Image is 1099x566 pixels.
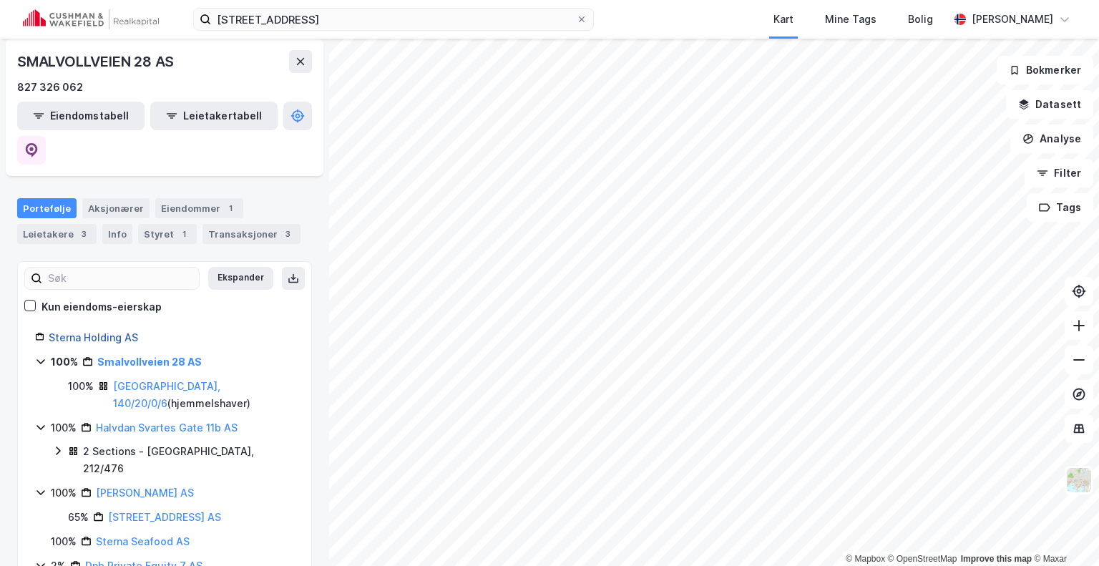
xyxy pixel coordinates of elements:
button: Tags [1027,193,1093,222]
button: Analyse [1010,125,1093,153]
div: 65% [68,509,89,526]
input: Søk [42,268,199,289]
div: Styret [138,224,197,244]
div: Kart [773,11,793,28]
div: 100% [51,484,77,502]
a: OpenStreetMap [888,554,957,564]
button: Filter [1025,159,1093,187]
div: 1 [177,227,191,241]
div: Kun eiendoms-eierskap [41,298,162,316]
div: 3 [77,227,91,241]
div: Transaksjoner [202,224,301,244]
div: SMALVOLLVEIEN 28 AS [17,50,177,73]
div: ( hjemmelshaver ) [113,378,294,412]
a: [STREET_ADDRESS] AS [108,511,221,523]
div: Eiendommer [155,198,243,218]
a: [GEOGRAPHIC_DATA], 140/20/0/6 [113,380,220,409]
div: 100% [68,378,94,395]
iframe: Chat Widget [1027,497,1099,566]
button: Ekspander [208,267,273,290]
a: Smalvollveien 28 AS [97,356,202,368]
div: 100% [51,353,78,371]
div: Mine Tags [825,11,876,28]
a: Halvdan Svartes Gate 11b AS [96,421,238,434]
img: Z [1065,467,1093,494]
a: Sterna Holding AS [49,331,138,343]
div: 2 Sections - [GEOGRAPHIC_DATA], 212/476 [83,443,294,477]
div: Bolig [908,11,933,28]
div: [PERSON_NAME] [972,11,1053,28]
button: Bokmerker [997,56,1093,84]
button: Leietakertabell [150,102,278,130]
div: 827 326 062 [17,79,83,96]
div: Info [102,224,132,244]
div: 3 [280,227,295,241]
a: Sterna Seafood AS [96,535,190,547]
div: Leietakere [17,224,97,244]
img: cushman-wakefield-realkapital-logo.202ea83816669bd177139c58696a8fa1.svg [23,9,159,29]
button: Datasett [1006,90,1093,119]
div: 100% [51,419,77,436]
a: [PERSON_NAME] AS [96,487,194,499]
div: 100% [51,533,77,550]
input: Søk på adresse, matrikkel, gårdeiere, leietakere eller personer [211,9,576,30]
button: Eiendomstabell [17,102,145,130]
a: Mapbox [846,554,885,564]
div: Portefølje [17,198,77,218]
div: Aksjonærer [82,198,150,218]
div: Kontrollprogram for chat [1027,497,1099,566]
a: Improve this map [961,554,1032,564]
div: 1 [223,201,238,215]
